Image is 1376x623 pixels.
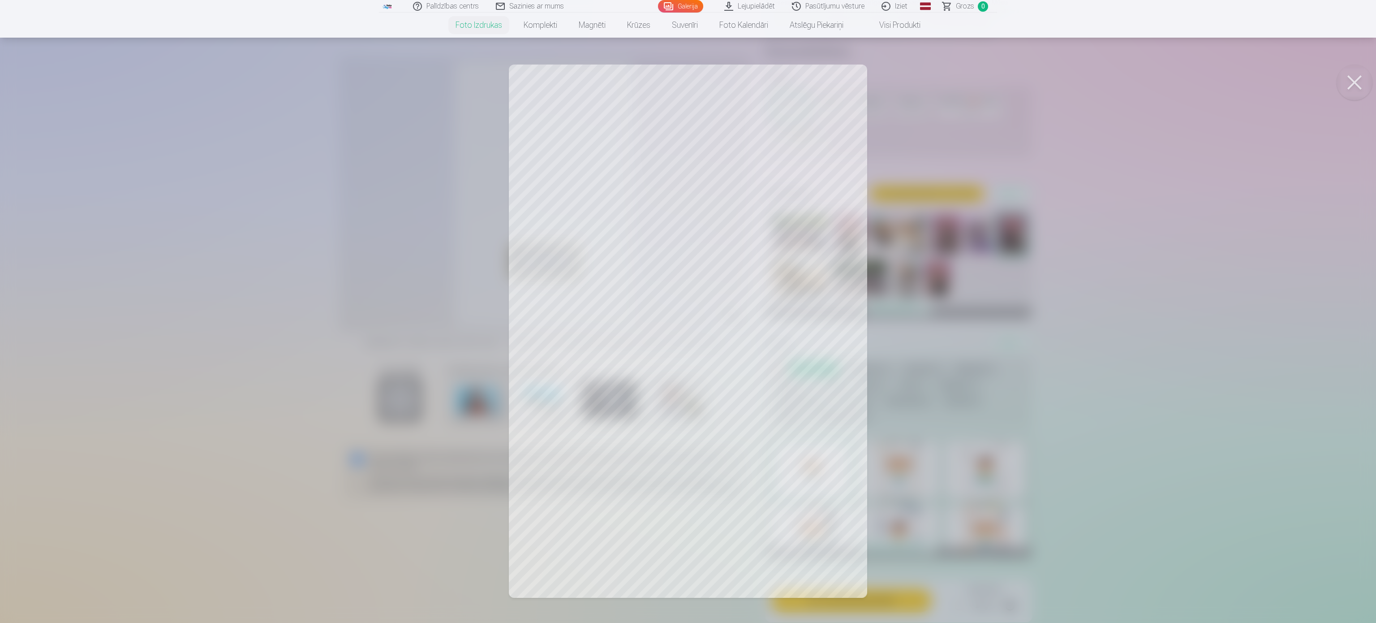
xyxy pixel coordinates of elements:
a: Foto kalendāri [709,13,779,38]
a: Foto izdrukas [445,13,513,38]
span: Grozs [956,1,974,12]
img: /fa1 [383,4,392,9]
a: Atslēgu piekariņi [779,13,854,38]
a: Komplekti [513,13,568,38]
a: Krūzes [616,13,661,38]
span: 0 [978,1,988,12]
a: Magnēti [568,13,616,38]
a: Suvenīri [661,13,709,38]
a: Visi produkti [854,13,931,38]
